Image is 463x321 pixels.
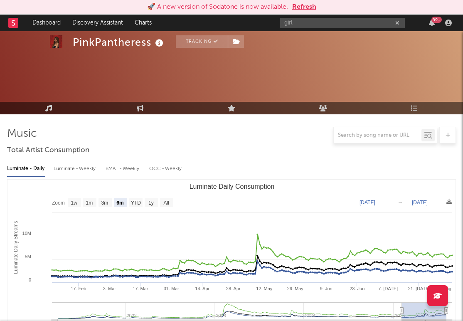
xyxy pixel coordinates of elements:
div: OCC - Weekly [149,162,182,176]
a: Discovery Assistant [66,15,129,31]
input: Search by song name or URL [334,132,421,139]
text: 5M [25,254,31,259]
a: Charts [129,15,158,31]
div: Luminate - Daily [7,162,45,176]
text: 9. Jun [320,286,332,291]
text: 21. [DATE] [408,286,430,291]
text: [DATE] [360,200,375,205]
text: 3. Mar [103,286,116,291]
input: Search for artists [280,18,405,28]
div: Luminate - Weekly [54,162,97,176]
text: 14. Apr [195,286,209,291]
text: Luminate Daily Consumption [190,183,275,190]
text: 1y [148,200,154,206]
text: 7. [DATE] [378,286,398,291]
button: 99+ [429,20,435,26]
button: Tracking [176,35,228,48]
text: 23. Jun [350,286,364,291]
text: 31. Mar [164,286,180,291]
span: Total Artist Consumption [7,146,89,156]
text: [DATE] [412,200,428,205]
text: YTD [131,200,141,206]
text: 0 [29,277,31,282]
div: BMAT - Weekly [106,162,141,176]
button: Refresh [292,2,316,12]
text: 17. Mar [133,286,148,291]
text: All [163,200,169,206]
text: 10M [22,231,31,236]
text: Luminate Daily Streams [13,221,19,274]
div: PinkPantheress [73,35,165,49]
text: 28. Apr [226,286,241,291]
text: Zoom [52,200,65,206]
text: 12. May [256,286,273,291]
text: 3m [101,200,108,206]
text: 1m [86,200,93,206]
text: 4. Aug [438,286,451,291]
div: 🚀 A new version of Sodatone is now available. [147,2,288,12]
text: 17. Feb [71,286,86,291]
text: 6m [116,200,123,206]
text: 1w [71,200,78,206]
text: → [398,200,403,205]
a: Dashboard [27,15,66,31]
text: 26. May [287,286,304,291]
div: 99 + [431,17,442,23]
